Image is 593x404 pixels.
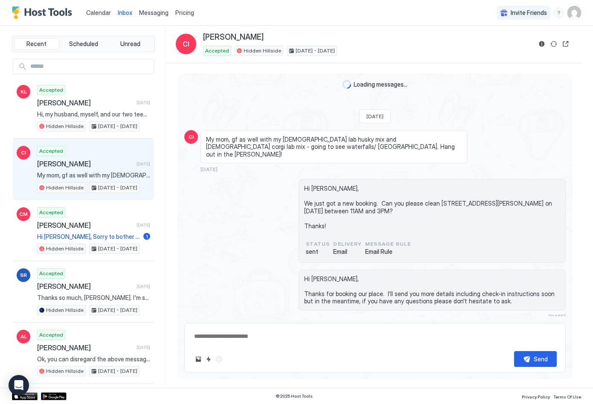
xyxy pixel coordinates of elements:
span: Scheduled [69,40,98,48]
a: Google Play Store [41,392,67,400]
div: tab-group [12,36,155,52]
span: Email [333,248,362,256]
a: Calendar [86,8,111,17]
span: Invite Friends [511,9,547,17]
span: Recent [26,40,47,48]
span: KL [20,88,27,96]
span: [DATE] - [DATE] [98,122,137,130]
span: CM [19,210,28,218]
span: Hidden Hillside [46,245,84,253]
div: menu [554,8,564,18]
span: 1 [146,233,148,240]
span: SR [20,271,27,279]
span: Accepted [39,331,63,339]
button: Reservation information [537,39,547,49]
span: Inbox [118,9,132,16]
span: [DATE] - [DATE] [98,184,137,192]
span: sent [306,248,330,256]
button: Unread [108,38,153,50]
div: User profile [567,6,581,20]
div: Send [534,355,548,363]
a: App Store [12,392,38,400]
span: [DATE] [137,284,150,289]
span: [DATE] - [DATE] [98,367,137,375]
span: My mom, gf as well with my [DEMOGRAPHIC_DATA] lab husky mix and [DEMOGRAPHIC_DATA] corgi lab mix ... [206,136,462,158]
span: status [306,240,330,248]
div: Open Intercom Messenger [9,375,29,395]
button: Sync reservation [549,39,559,49]
span: Hidden Hillside [46,184,84,192]
span: Email Rule [365,248,411,256]
span: [DATE] [201,166,218,172]
span: [DATE] [366,113,384,119]
span: Hi [PERSON_NAME], Sorry to bother you but if you have a second, could you write us a review? Revi... [37,233,140,241]
button: Send [514,351,557,367]
span: Message Rule [365,240,411,248]
span: Delivery [333,240,362,248]
span: Privacy Policy [522,394,550,399]
div: loading [343,80,351,89]
span: Hi, my husband, myself, and our two teenage kids will coming into town for a wedding reception at... [37,110,150,118]
span: Terms Of Use [553,394,581,399]
span: Ok, you can disregard the above message. I found where you made a checkin date change and that is... [37,355,150,363]
span: Accepted [39,270,63,277]
button: Scheduled [61,38,106,50]
span: [DATE] - [DATE] [98,245,137,253]
button: Upload image [193,354,203,364]
span: [PERSON_NAME] [37,160,133,168]
a: Inbox [118,8,132,17]
a: Messaging [139,8,169,17]
span: [PERSON_NAME] [37,99,133,107]
span: CI [189,133,194,141]
span: CI [21,149,26,157]
input: Input Field [27,59,154,74]
span: [DATE] - [DATE] [296,47,335,55]
span: [DATE] [137,345,150,350]
span: My mom, gf as well with my [DEMOGRAPHIC_DATA] lab husky mix and [DEMOGRAPHIC_DATA] corgi lab mix ... [37,171,150,179]
span: Pricing [175,9,194,17]
span: Hi [PERSON_NAME], Thanks for booking our place. I'll send you more details including check-in ins... [304,275,560,305]
span: Accepted [39,86,63,94]
span: Calendar [86,9,111,16]
span: [DATE] [137,100,150,105]
span: [PERSON_NAME] [37,221,133,230]
span: Loading messages... [354,81,407,88]
span: Hi [PERSON_NAME], We just got a new booking. Can you please clean [STREET_ADDRESS][PERSON_NAME] o... [304,185,560,230]
span: CI [183,39,189,49]
button: Open reservation [561,39,571,49]
a: Terms Of Use [553,392,581,401]
span: Unread [120,40,140,48]
span: Messaging [139,9,169,16]
span: Hidden Hillside [46,306,84,314]
span: Thanks so much, [PERSON_NAME]. I'm so glad you and your family could enjoy the house -- including... [37,294,150,302]
span: Hidden Hillside [244,47,281,55]
span: [DATE] [137,222,150,228]
span: [DATE] [137,161,150,167]
span: © 2025 Host Tools [276,393,313,399]
span: [PERSON_NAME] [203,32,264,42]
span: [PERSON_NAME] [37,343,133,352]
span: Hidden Hillside [46,367,84,375]
button: Recent [14,38,59,50]
a: Privacy Policy [522,392,550,401]
span: Accepted [39,209,63,216]
a: Host Tools Logo [12,6,76,19]
span: [DATE] [549,313,566,320]
span: AL [20,333,27,340]
button: Quick reply [203,354,214,364]
span: Hidden Hillside [46,122,84,130]
span: [DATE] - [DATE] [98,306,137,314]
span: Accepted [39,147,63,155]
span: [PERSON_NAME] [37,282,133,291]
span: Accepted [205,47,229,55]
